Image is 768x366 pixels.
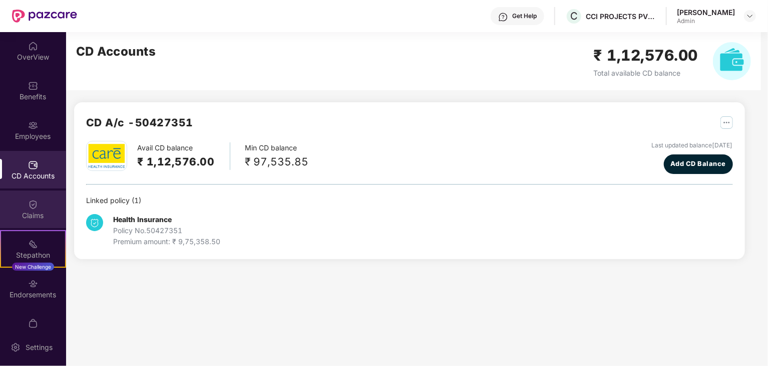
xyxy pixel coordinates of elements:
img: svg+xml;base64,PHN2ZyBpZD0iQ0RfQWNjb3VudHMiIGRhdGEtbmFtZT0iQ0QgQWNjb3VudHMiIHhtbG5zPSJodHRwOi8vd3... [28,160,38,170]
div: CCI PROJECTS PVT LTD [586,12,656,21]
img: svg+xml;base64,PHN2ZyBpZD0iQmVuZWZpdHMiIHhtbG5zPSJodHRwOi8vd3d3LnczLm9yZy8yMDAwL3N2ZyIgd2lkdGg9Ij... [28,81,38,91]
span: C [570,10,578,22]
b: Health Insurance [113,215,172,224]
img: svg+xml;base64,PHN2ZyBpZD0iSG9tZSIgeG1sbnM9Imh0dHA6Ly93d3cudzMub3JnLzIwMDAvc3ZnIiB3aWR0aD0iMjAiIG... [28,41,38,51]
h2: CD A/c - 50427351 [86,114,193,131]
img: svg+xml;base64,PHN2ZyBpZD0iU2V0dGluZy0yMHgyMCIgeG1sbnM9Imh0dHA6Ly93d3cudzMub3JnLzIwMDAvc3ZnIiB3aW... [11,342,21,352]
img: svg+xml;base64,PHN2ZyBpZD0iRW1wbG95ZWVzIiB4bWxucz0iaHR0cDovL3d3dy53My5vcmcvMjAwMC9zdmciIHdpZHRoPS... [28,120,38,130]
div: Policy No. 50427351 [113,225,220,236]
img: svg+xml;base64,PHN2ZyBpZD0iTXlfT3JkZXJzIiBkYXRhLW5hbWU9Ik15IE9yZGVycyIgeG1sbnM9Imh0dHA6Ly93d3cudz... [28,318,38,328]
img: svg+xml;base64,PHN2ZyBpZD0iQ2xhaW0iIHhtbG5zPSJodHRwOi8vd3d3LnczLm9yZy8yMDAwL3N2ZyIgd2lkdGg9IjIwIi... [28,200,38,210]
div: Settings [23,342,56,352]
span: Add CD Balance [670,159,726,169]
div: Admin [677,17,735,25]
div: New Challenge [12,263,54,271]
img: svg+xml;base64,PHN2ZyB4bWxucz0iaHR0cDovL3d3dy53My5vcmcvMjAwMC9zdmciIHhtbG5zOnhsaW5rPSJodHRwOi8vd3... [713,42,751,80]
img: svg+xml;base64,PHN2ZyB4bWxucz0iaHR0cDovL3d3dy53My5vcmcvMjAwMC9zdmciIHdpZHRoPSIyNSIgaGVpZ2h0PSIyNS... [720,116,733,129]
img: svg+xml;base64,PHN2ZyBpZD0iSGVscC0zMngzMiIgeG1sbnM9Imh0dHA6Ly93d3cudzMub3JnLzIwMDAvc3ZnIiB3aWR0aD... [498,12,508,22]
img: svg+xml;base64,PHN2ZyB4bWxucz0iaHR0cDovL3d3dy53My5vcmcvMjAwMC9zdmciIHdpZHRoPSIyMSIgaGVpZ2h0PSIyMC... [28,239,38,249]
div: Linked policy ( 1 ) [86,195,733,206]
div: [PERSON_NAME] [677,8,735,17]
div: Get Help [512,12,537,20]
div: Premium amount: ₹ 9,75,358.50 [113,236,220,247]
div: Min CD balance [245,142,309,170]
button: Add CD Balance [664,154,733,174]
div: Last updated balance [DATE] [652,141,733,150]
img: care.png [88,143,126,168]
img: svg+xml;base64,PHN2ZyBpZD0iRW5kb3JzZW1lbnRzIiB4bWxucz0iaHR0cDovL3d3dy53My5vcmcvMjAwMC9zdmciIHdpZH... [28,279,38,289]
img: svg+xml;base64,PHN2ZyBpZD0iRHJvcGRvd24tMzJ4MzIiIHhtbG5zPSJodHRwOi8vd3d3LnczLm9yZy8yMDAwL3N2ZyIgd2... [746,12,754,20]
div: Stepathon [1,250,65,260]
img: svg+xml;base64,PHN2ZyB4bWxucz0iaHR0cDovL3d3dy53My5vcmcvMjAwMC9zdmciIHdpZHRoPSIzNCIgaGVpZ2h0PSIzNC... [86,214,103,231]
div: Avail CD balance [137,142,230,170]
span: Total available CD balance [594,69,681,77]
h2: ₹ 1,12,576.00 [137,153,215,170]
div: ₹ 97,535.85 [245,153,309,170]
h2: ₹ 1,12,576.00 [594,44,698,67]
h2: CD Accounts [76,42,156,61]
img: New Pazcare Logo [12,10,77,23]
